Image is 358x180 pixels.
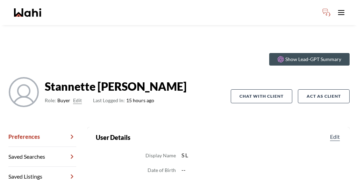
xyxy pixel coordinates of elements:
[148,166,176,174] dt: Date of Birth
[181,151,341,160] dd: S L
[181,165,341,174] dd: --
[298,89,350,103] button: Act as Client
[45,96,56,105] span: Role:
[14,8,41,17] a: Wahi homepage
[45,80,187,93] strong: Stannette [PERSON_NAME]
[231,89,292,103] button: Chat with client
[96,133,130,142] h2: User Details
[329,133,341,141] button: Edit
[93,97,125,103] span: Last Logged In:
[8,147,76,167] a: Saved Searches
[285,56,341,63] p: Show Lead-GPT Summary
[334,6,348,20] button: Toggle open navigation menu
[57,96,70,105] span: Buyer
[269,53,350,66] button: Show Lead-GPT Summary
[8,127,76,147] a: Preferences
[145,151,176,160] dt: Display Name
[93,96,154,105] span: 15 hours ago
[73,96,82,105] button: Edit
